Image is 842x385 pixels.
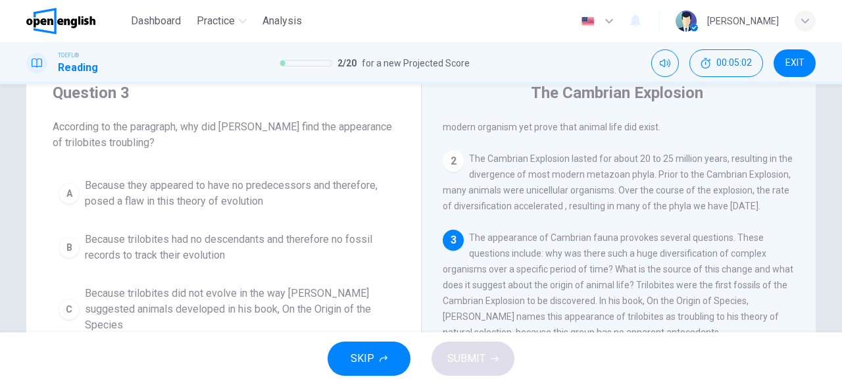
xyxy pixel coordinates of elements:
span: Because trilobites had no descendants and therefore no fossil records to track their evolution [85,232,389,263]
span: Because they appeared to have no predecessors and therefore, posed a flaw in this theory of evolu... [85,178,389,209]
span: for a new Projected Score [362,55,470,71]
div: 2 [443,151,464,172]
button: Dashboard [126,9,186,33]
button: EXIT [774,49,816,77]
span: According to the paragraph, why did [PERSON_NAME] find the appearance of trilobites troubling? [53,119,395,151]
h4: Question 3 [53,82,395,103]
img: Profile picture [676,11,697,32]
button: CBecause trilobites did not evolve in the way [PERSON_NAME] suggested animals developed in his bo... [53,280,395,339]
img: en [580,16,596,26]
span: Because trilobites did not evolve in the way [PERSON_NAME] suggested animals developed in his boo... [85,286,389,333]
span: TOEFL® [58,51,79,60]
span: Practice [197,13,235,29]
button: SKIP [328,342,410,376]
button: Analysis [257,9,307,33]
div: [PERSON_NAME] [707,13,779,29]
img: OpenEnglish logo [26,8,95,34]
div: 3 [443,230,464,251]
span: 2 / 20 [337,55,357,71]
span: The Cambrian Explosion lasted for about 20 to 25 million years, resulting in the divergence of mo... [443,153,793,211]
div: Hide [689,49,763,77]
span: EXIT [785,58,805,68]
div: Mute [651,49,679,77]
span: The appearance of Cambrian fauna provokes several questions. These questions include: why was the... [443,232,793,338]
div: C [59,299,80,320]
h1: Reading [58,60,98,76]
button: Practice [191,9,252,33]
span: Dashboard [131,13,181,29]
span: Analysis [262,13,302,29]
h4: The Cambrian Explosion [531,82,703,103]
span: 00:05:02 [716,58,752,68]
button: 00:05:02 [689,49,763,77]
a: OpenEnglish logo [26,8,126,34]
span: SKIP [351,349,374,368]
div: B [59,237,80,258]
button: ABecause they appeared to have no predecessors and therefore, posed a flaw in this theory of evol... [53,172,395,215]
button: BBecause trilobites had no descendants and therefore no fossil records to track their evolution [53,226,395,269]
div: A [59,183,80,204]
